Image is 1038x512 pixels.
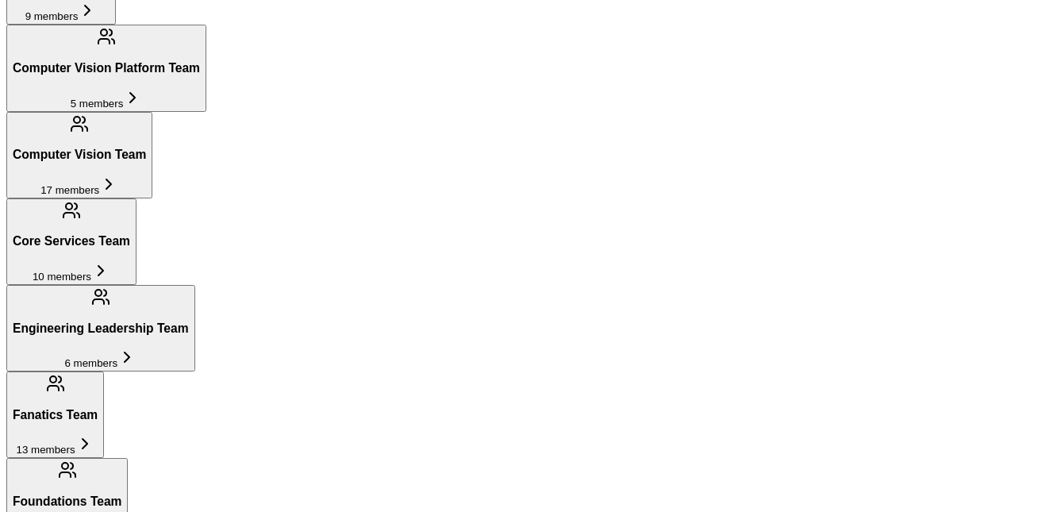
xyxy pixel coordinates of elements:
[6,285,195,371] button: Engineering Leadership Team6 members
[40,184,99,196] span: 17 members
[6,112,152,198] button: Computer Vision Team17 members
[17,444,75,456] span: 13 members
[33,271,91,283] span: 10 members
[13,495,121,509] h3: Foundations Team
[13,148,146,162] h3: Computer Vision Team
[6,371,104,458] button: Fanatics Team13 members
[13,61,200,75] h3: Computer Vision Platform Team
[13,321,189,336] h3: Engineering Leadership Team
[71,98,124,110] span: 5 members
[13,234,130,248] h3: Core Services Team
[6,198,136,285] button: Core Services Team10 members
[25,10,79,22] span: 9 members
[13,408,98,422] h3: Fanatics Team
[6,25,206,111] button: Computer Vision Platform Team5 members
[64,357,117,369] span: 6 members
